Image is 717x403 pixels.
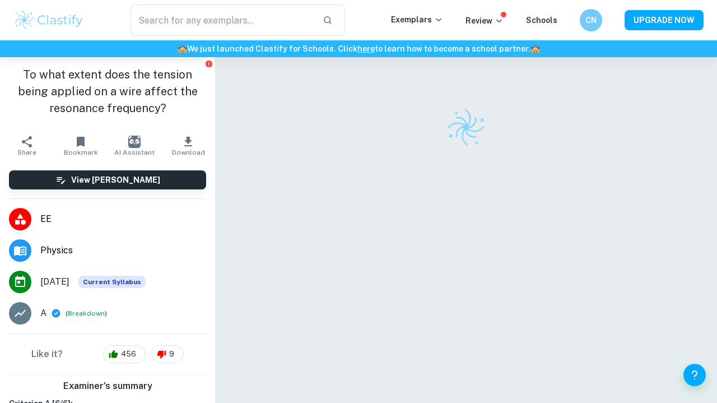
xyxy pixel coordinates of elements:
[128,136,141,148] img: AI Assistant
[163,349,180,360] span: 9
[9,66,206,117] h1: To what extent does the tension being applied on a wire affect the resonance frequency?
[204,59,213,68] button: Report issue
[2,43,715,55] h6: We just launched Clastify for Schools. Click to learn how to become a school partner.
[40,244,206,257] span: Physics
[68,308,105,318] button: Breakdown
[683,364,706,386] button: Help and Feedback
[64,149,98,156] span: Bookmark
[40,212,206,226] span: EE
[78,276,146,288] span: Current Syllabus
[443,104,490,151] img: Clastify logo
[103,345,146,363] div: 456
[131,4,314,36] input: Search for any exemplars...
[78,276,146,288] div: This exemplar is based on the current syllabus. Feel free to refer to it for inspiration/ideas wh...
[13,9,85,31] img: Clastify logo
[526,16,557,25] a: Schools
[161,130,215,161] button: Download
[172,149,205,156] span: Download
[178,44,187,53] span: 🏫
[465,15,504,27] p: Review
[31,348,63,361] h6: Like it?
[391,13,443,26] p: Exemplars
[71,174,160,186] h6: View [PERSON_NAME]
[40,307,46,320] p: A
[9,170,206,189] button: View [PERSON_NAME]
[66,308,107,319] span: ( )
[357,44,375,53] a: here
[625,10,704,30] button: UPGRADE NOW
[530,44,540,53] span: 🏫
[17,149,36,156] span: Share
[585,14,598,26] h6: CN
[54,130,108,161] button: Bookmark
[4,379,211,393] h6: Examiner's summary
[151,345,184,363] div: 9
[114,149,155,156] span: AI Assistant
[40,275,69,289] span: [DATE]
[108,130,161,161] button: AI Assistant
[580,9,602,31] button: CN
[115,349,142,360] span: 456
